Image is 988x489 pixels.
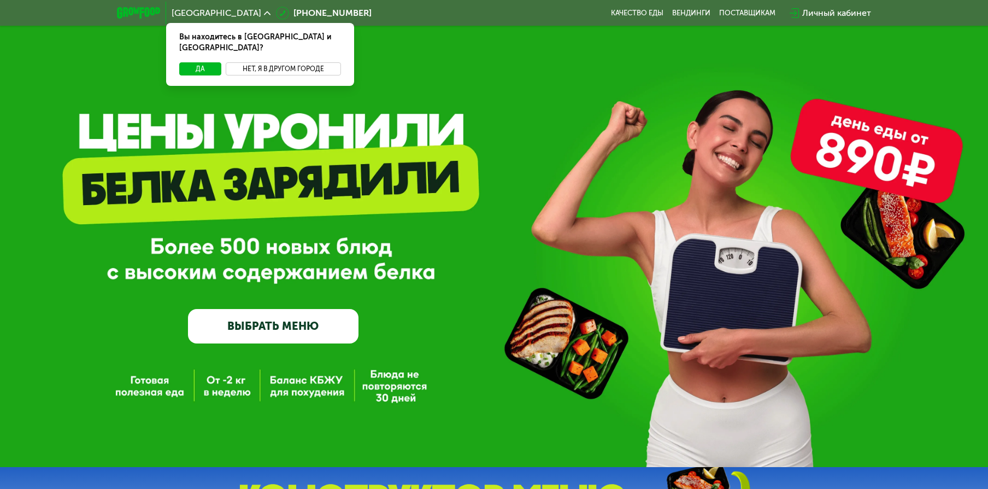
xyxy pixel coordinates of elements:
[276,7,372,20] a: [PHONE_NUMBER]
[226,62,341,75] button: Нет, я в другом городе
[188,309,359,344] a: ВЫБРАТЬ МЕНЮ
[672,9,710,18] a: Вендинги
[172,9,261,18] span: [GEOGRAPHIC_DATA]
[179,62,221,75] button: Да
[802,7,871,20] div: Личный кабинет
[719,9,775,18] div: поставщикам
[611,9,663,18] a: Качество еды
[166,23,354,62] div: Вы находитесь в [GEOGRAPHIC_DATA] и [GEOGRAPHIC_DATA]?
